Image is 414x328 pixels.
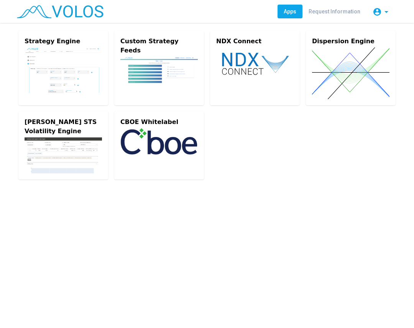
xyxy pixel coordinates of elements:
span: Request Information [309,8,360,15]
div: Strategy Engine [25,37,102,46]
div: Custom Strategy Feeds [120,37,198,55]
img: strategy-engine.png [25,47,102,93]
mat-icon: account_circle [373,7,382,16]
a: Apps [278,5,302,18]
a: Request Information [302,5,366,18]
img: ndx-connect.svg [216,47,294,80]
mat-icon: arrow_drop_down [382,7,391,16]
img: custom.png [120,57,198,93]
div: CBOE Whitelabel [120,117,198,127]
img: gs-engine.png [25,137,102,173]
img: cboe-logo.png [120,128,198,155]
div: Dispersion Engine [312,37,389,46]
span: Apps [284,8,296,15]
div: NDX Connect [216,37,294,46]
div: [PERSON_NAME] STS Volatility Engine [25,117,102,136]
img: dispersion.svg [312,47,389,99]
